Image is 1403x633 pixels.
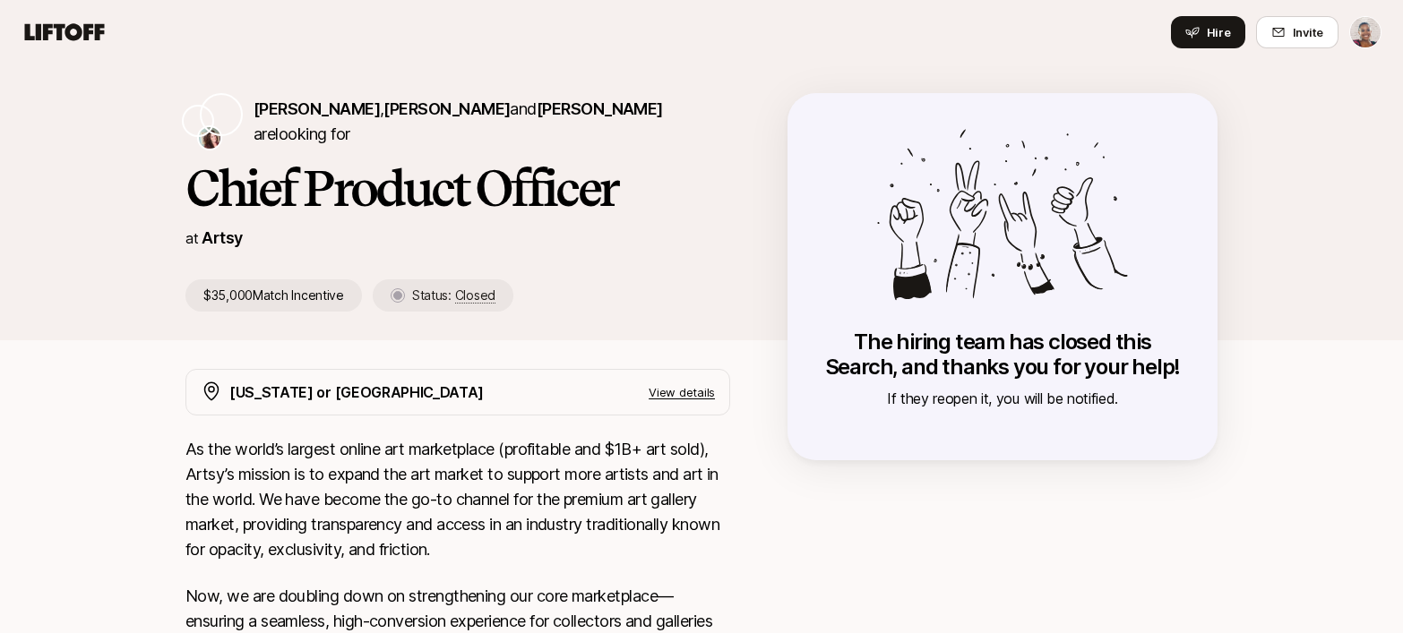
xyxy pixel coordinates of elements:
[380,99,510,118] span: ,
[537,99,663,118] span: [PERSON_NAME]
[383,99,510,118] span: [PERSON_NAME]
[823,329,1182,380] p: The hiring team has closed this Search, and thanks you for your help!
[185,227,198,250] p: at
[823,387,1182,410] p: If they reopen it, you will be notified.
[510,99,662,118] span: and
[1171,16,1245,48] button: Hire
[1256,16,1338,48] button: Invite
[202,228,242,247] a: Artsy
[649,383,715,401] p: View details
[254,99,380,118] span: [PERSON_NAME]
[1349,16,1381,48] button: Janelle Bradley
[229,381,484,404] p: [US_STATE] or [GEOGRAPHIC_DATA]
[1207,23,1231,41] span: Hire
[199,127,220,149] img: Michelle Sarhis
[185,161,730,215] h1: Chief Product Officer
[185,437,730,562] p: As the world’s largest online art marketplace (profitable and $1B+ art sold), Artsy’s mission is ...
[1350,17,1381,47] img: Janelle Bradley
[254,97,730,147] p: are looking for
[1293,23,1323,41] span: Invite
[412,285,495,306] p: Status:
[455,287,495,304] span: Closed
[185,279,362,312] p: $35,000 Match Incentive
